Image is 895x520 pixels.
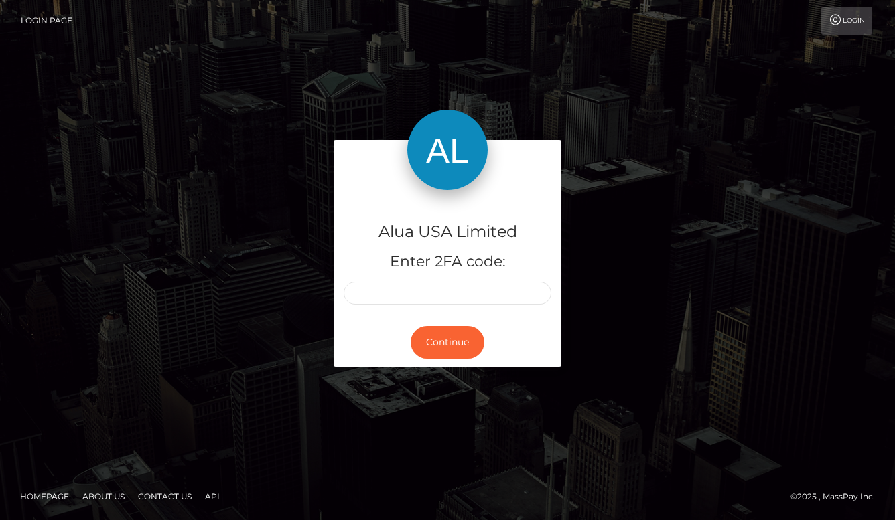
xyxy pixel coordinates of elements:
a: API [200,486,225,507]
img: Alua USA Limited [407,110,488,190]
a: Contact Us [133,486,197,507]
a: Homepage [15,486,74,507]
a: About Us [77,486,130,507]
h5: Enter 2FA code: [344,252,551,272]
button: Continue [411,326,484,359]
a: Login Page [21,7,72,35]
a: Login [821,7,872,35]
h4: Alua USA Limited [344,220,551,244]
div: © 2025 , MassPay Inc. [790,489,885,504]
